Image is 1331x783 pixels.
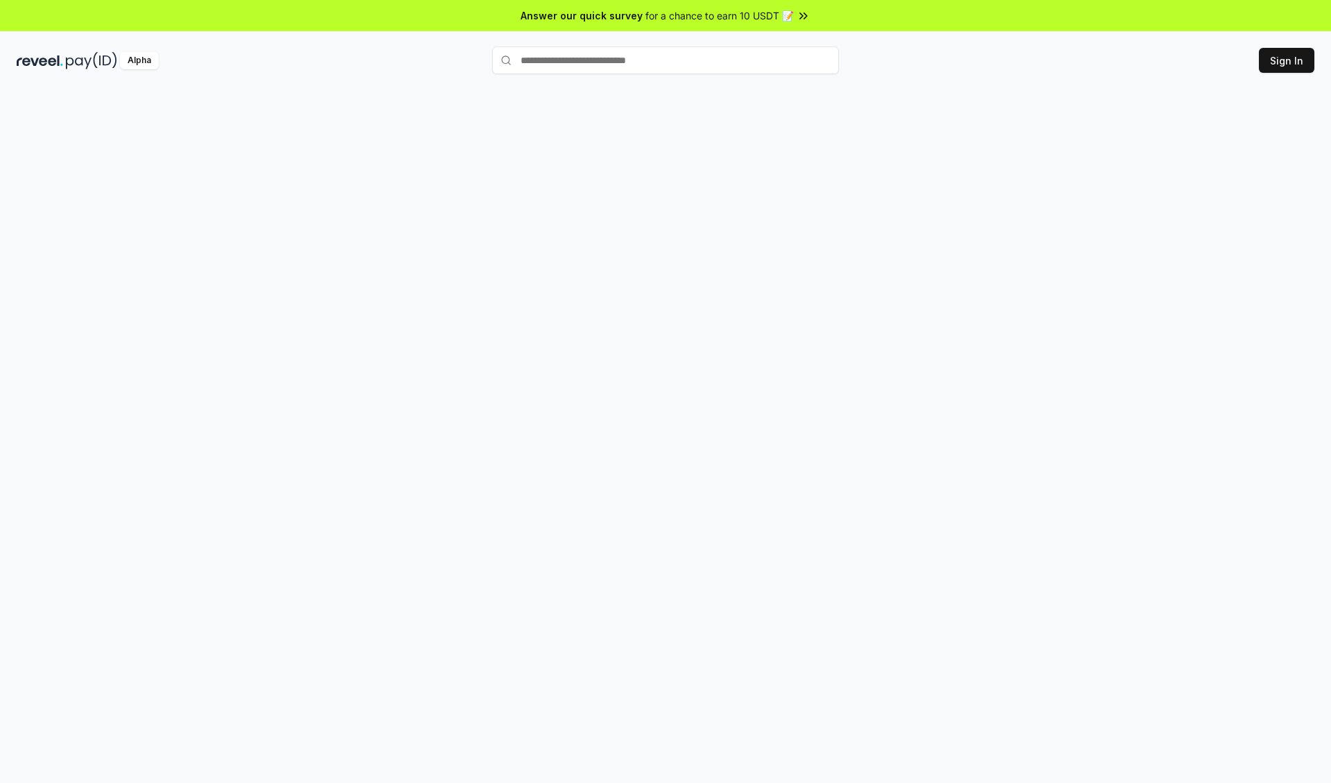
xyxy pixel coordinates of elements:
span: for a chance to earn 10 USDT 📝 [645,8,794,23]
img: pay_id [66,52,117,69]
button: Sign In [1259,48,1314,73]
span: Answer our quick survey [521,8,643,23]
img: reveel_dark [17,52,63,69]
div: Alpha [120,52,159,69]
